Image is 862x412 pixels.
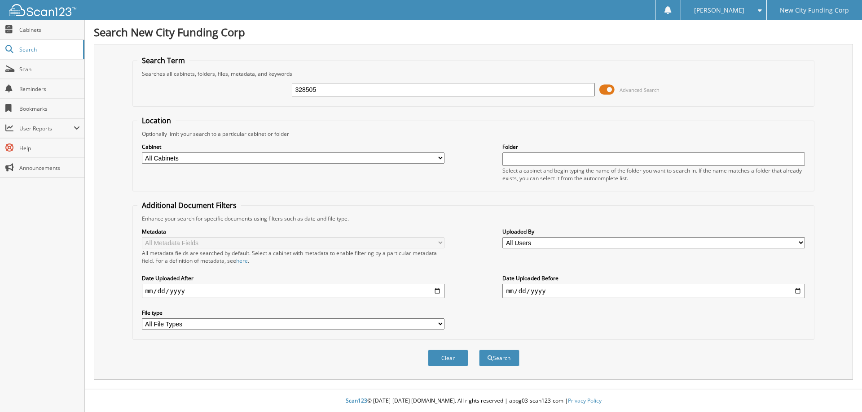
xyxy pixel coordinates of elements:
iframe: Chat Widget [817,369,862,412]
img: scan123-logo-white.svg [9,4,76,16]
button: Search [479,350,519,366]
label: Uploaded By [502,228,805,235]
span: Scan123 [346,397,367,404]
div: Select a cabinet and begin typing the name of the folder you want to search in. If the name match... [502,167,805,182]
legend: Search Term [137,56,189,65]
label: Folder [502,143,805,151]
div: Optionally limit your search to a particular cabinet or folder [137,130,810,138]
label: Metadata [142,228,444,235]
span: [PERSON_NAME] [694,8,744,13]
span: Help [19,144,80,152]
div: Searches all cabinets, folders, files, metadata, and keywords [137,70,810,78]
label: File type [142,309,444,317]
a: here [236,257,248,265]
input: end [502,284,805,298]
span: Reminders [19,85,80,93]
span: User Reports [19,125,74,132]
label: Cabinet [142,143,444,151]
span: Search [19,46,79,53]
div: All metadata fields are searched by default. Select a cabinet with metadata to enable filtering b... [142,249,444,265]
h1: Search New City Funding Corp [94,25,853,39]
span: Announcements [19,164,80,172]
span: Advanced Search [620,87,660,93]
button: Clear [428,350,468,366]
a: Privacy Policy [568,397,602,404]
label: Date Uploaded Before [502,274,805,282]
legend: Additional Document Filters [137,200,241,210]
legend: Location [137,116,176,126]
span: Bookmarks [19,105,80,113]
div: Enhance your search for specific documents using filters such as date and file type. [137,215,810,222]
span: Scan [19,65,80,73]
input: start [142,284,444,298]
div: © [DATE]-[DATE] [DOMAIN_NAME]. All rights reserved | appg03-scan123-com | [85,390,862,412]
span: New City Funding Corp [780,8,849,13]
label: Date Uploaded After [142,274,444,282]
span: Cabinets [19,26,80,34]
